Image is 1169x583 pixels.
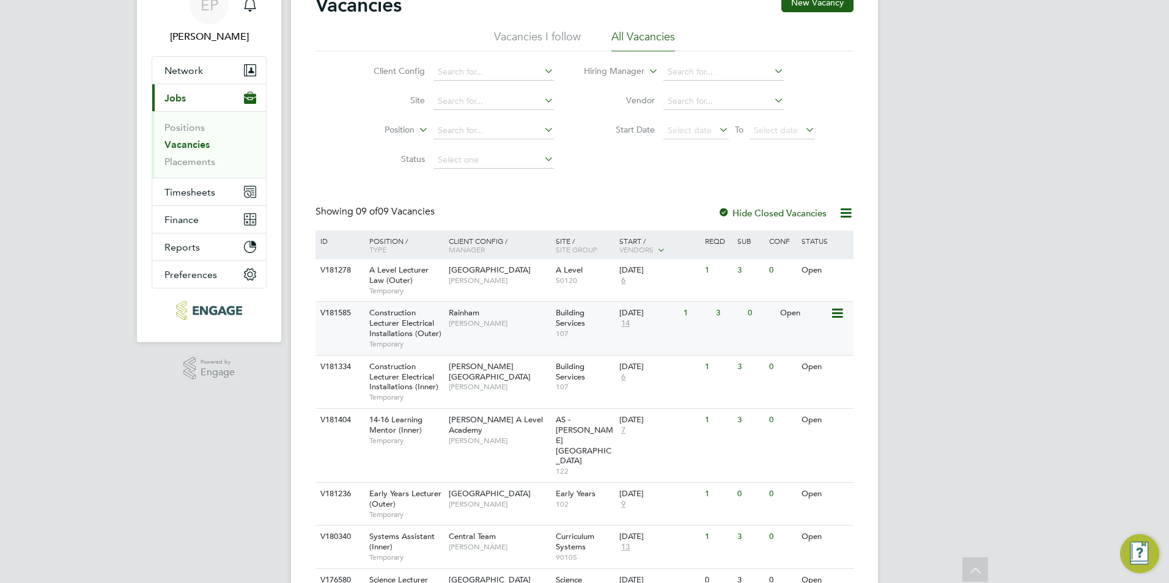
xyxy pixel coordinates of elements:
span: Temporary [369,339,443,349]
span: 09 Vacancies [356,205,435,218]
button: Timesheets [152,178,266,205]
span: Early Years [556,488,596,499]
span: Reports [164,241,200,253]
span: Rainham [449,307,479,318]
span: To [731,122,747,137]
div: [DATE] [619,415,699,425]
span: Building Services [556,307,585,328]
span: Select date [754,125,798,136]
span: [PERSON_NAME] [449,542,550,552]
label: Vendor [584,95,655,106]
div: V180340 [317,526,360,548]
label: Position [344,124,415,136]
div: 1 [702,409,734,431]
div: V181334 [317,356,360,378]
span: [PERSON_NAME] [449,382,550,392]
div: 0 [745,302,776,324]
input: Search for... [663,93,784,110]
label: Site [355,95,425,106]
span: Temporary [369,286,443,296]
span: Finance [164,214,199,226]
div: 0 [766,259,798,282]
div: 3 [734,259,766,282]
span: Temporary [369,392,443,402]
div: Open [798,526,852,548]
div: [DATE] [619,362,699,372]
button: Reports [152,233,266,260]
span: [PERSON_NAME] [449,318,550,328]
span: Early Years Lecturer (Outer) [369,488,441,509]
label: Client Config [355,65,425,76]
span: [PERSON_NAME][GEOGRAPHIC_DATA] [449,361,531,382]
div: 1 [702,526,734,548]
a: Go to home page [152,301,267,320]
span: Engage [201,367,235,378]
div: 0 [734,483,766,505]
div: Client Config / [446,230,553,260]
div: [DATE] [619,265,699,276]
div: V181404 [317,409,360,431]
div: [DATE] [619,489,699,499]
div: Site / [553,230,617,260]
span: 107 [556,329,614,339]
span: Central Team [449,531,496,541]
button: Finance [152,206,266,233]
div: ID [317,230,360,251]
span: Systems Assistant (Inner) [369,531,435,552]
div: Start / [616,230,702,261]
span: 102 [556,499,614,509]
span: 107 [556,382,614,392]
span: Jobs [164,92,186,104]
span: [GEOGRAPHIC_DATA] [449,488,531,499]
div: [DATE] [619,308,677,318]
span: 9 [619,499,627,510]
div: 3 [734,356,766,378]
span: Curriculum Systems [556,531,594,552]
div: 0 [766,409,798,431]
div: 1 [702,356,734,378]
div: Open [777,302,830,324]
span: A Level [556,265,583,275]
span: 14-16 Learning Mentor (Inner) [369,414,422,435]
button: Engage Resource Center [1120,534,1159,573]
button: Preferences [152,261,266,288]
span: Timesheets [164,186,215,198]
span: Construction Lecturer Electrical Installations (Inner) [369,361,438,392]
div: Open [798,259,852,282]
span: Vendors [619,244,654,254]
span: 7 [619,425,627,436]
label: Hiring Manager [574,65,644,78]
div: 0 [766,526,798,548]
span: Site Group [556,244,597,254]
div: Position / [360,230,446,260]
div: 0 [766,356,798,378]
span: 13 [619,542,632,552]
input: Search for... [433,93,554,110]
span: Temporary [369,510,443,519]
div: Open [798,483,852,505]
span: Network [164,65,203,76]
label: Hide Closed Vacancies [718,207,827,219]
button: Jobs [152,84,266,111]
input: Search for... [663,64,784,81]
div: V181236 [317,483,360,505]
div: V181585 [317,302,360,324]
span: Type [369,244,386,254]
button: Network [152,57,266,84]
span: Powered by [201,357,235,367]
span: Construction Lecturer Electrical Installations (Outer) [369,307,441,339]
span: 14 [619,318,632,329]
span: [GEOGRAPHIC_DATA] [449,265,531,275]
span: Temporary [369,552,443,562]
label: Status [355,153,425,164]
input: Search for... [433,64,554,81]
span: Temporary [369,436,443,446]
span: Manager [449,244,485,254]
div: 3 [713,302,745,324]
span: [PERSON_NAME] [449,276,550,285]
span: Building Services [556,361,585,382]
a: Placements [164,156,215,167]
li: All Vacancies [611,29,675,51]
div: Showing [315,205,437,218]
div: 1 [702,259,734,282]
